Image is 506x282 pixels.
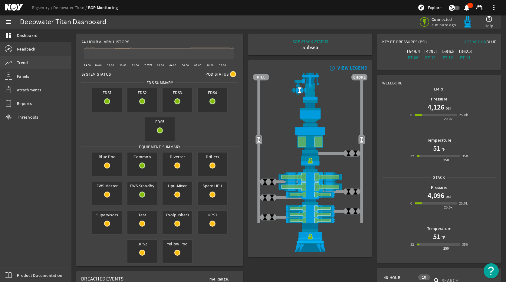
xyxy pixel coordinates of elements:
span: Attachments [17,87,41,93]
div: 10 [418,274,430,280]
img: Valve2Open.png [358,136,365,143]
img: FlexJoint.png [253,100,367,126]
div: Deepwater Titan Dashboard [20,19,106,25]
img: PipeRamOpen.png [253,192,367,198]
span: Product Documentation [17,272,62,278]
img: RiserAdapter.png [253,73,367,100]
img: PipeRamOpen.png [253,205,367,211]
b: Temperature [427,137,452,143]
span: Drillers [198,152,227,161]
span: Panels [17,73,29,79]
span: Equipment Summary [137,144,182,150]
span: System Status [81,71,111,77]
img: RiserConnectorLock.png [253,153,367,172]
div: 350 [462,241,468,248]
div: PT-12 [440,54,455,61]
span: EDS1 [92,88,122,97]
span: Toolpushers [163,211,192,219]
img: Valve2Open.png [296,87,303,94]
button: more_vert [487,0,501,15]
button: Explore [415,3,444,12]
img: PipeRamOpen.png [253,211,367,217]
span: EWS Master [92,182,122,190]
img: WellheadConnectorLock.png [253,223,367,252]
text: [DATE] [144,64,152,67]
div: 350 [462,153,468,159]
span: EDS4 [198,88,227,97]
img: ValveClose.png [268,214,275,221]
mat-icon: explore [418,4,425,11]
span: EWS Standby [127,182,157,190]
mat-icon: help_outline [485,15,493,23]
img: ValveClose.png [261,179,268,185]
text: 20:00 [120,64,126,67]
span: Hpu-Mixer [163,182,192,190]
img: ValveClose.png [352,150,359,157]
h1: 51 [433,232,440,241]
mat-icon: notifications [463,4,470,11]
text: 04:00 [169,64,176,67]
span: Explore [428,5,442,11]
span: Dashboard [17,32,38,38]
img: ValveClose.png [261,214,268,221]
img: ValveClose.png [345,188,352,195]
div: 32 [410,153,414,159]
mat-icon: menu [5,18,12,26]
img: ShearRamOpen.png [253,182,367,192]
span: Time Range: [201,276,234,282]
mat-icon: dashboard [5,32,12,39]
span: Readback [17,46,35,52]
div: 0 [410,112,412,118]
div: 250 [443,245,449,251]
text: 16:00 [95,64,102,67]
text: 06:00 [182,64,189,67]
a: Rigsentry [32,5,53,10]
span: Breached Events [81,276,123,282]
span: 24-Hour Alarm History [81,39,129,45]
img: PipeRamOpen.png [253,217,367,223]
div: 32 [410,241,414,248]
text: 14:00 [84,64,91,67]
span: Help [485,23,493,29]
h1: 4,126 [428,102,444,112]
span: EDS SUMMARY [144,80,175,86]
img: ValveClose.png [345,208,352,215]
text: 10:00 [207,64,214,67]
div: BOP STACK STATUS [292,38,328,44]
span: Test [127,211,157,219]
img: ValveClose.png [268,194,275,201]
img: ValveClose.png [352,208,359,215]
img: ValveClose.png [261,194,268,201]
span: Diverter [163,152,192,161]
div: Wellbore [377,75,501,86]
img: ValveClose.png [345,150,352,157]
span: Thresholds [17,114,38,120]
span: EDS2 [127,88,157,97]
img: UpperAnnularOpen.png [253,126,367,153]
div: 25.0k [459,112,468,118]
img: BopBodyShearBottom.png [253,198,367,205]
b: Temperature [427,226,452,231]
a: Deepwater Titan [53,5,88,10]
span: UPS2 [127,240,157,248]
img: Valve2Open.png [255,136,262,143]
span: Trend [17,60,28,66]
span: a minute ago [432,22,457,28]
div: 250 [443,157,449,163]
img: ShearRamOpen.png [253,172,367,182]
a: BOP Monitoring [88,5,118,11]
text: 18:00 [107,64,114,67]
span: Active Pod [464,39,487,44]
span: Pod Status [205,71,229,77]
h1: 4,096 [428,191,444,200]
span: psi [444,193,451,199]
img: ValveClose.png [268,179,275,185]
span: °F [440,146,445,152]
div: PT-14 [458,54,472,61]
div: PT-06 [406,54,420,61]
span: Connected [432,17,457,22]
text: 08:00 [194,64,201,67]
div: Subsea [292,44,328,51]
text: 22:00 [132,64,139,67]
span: °F [440,234,445,241]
